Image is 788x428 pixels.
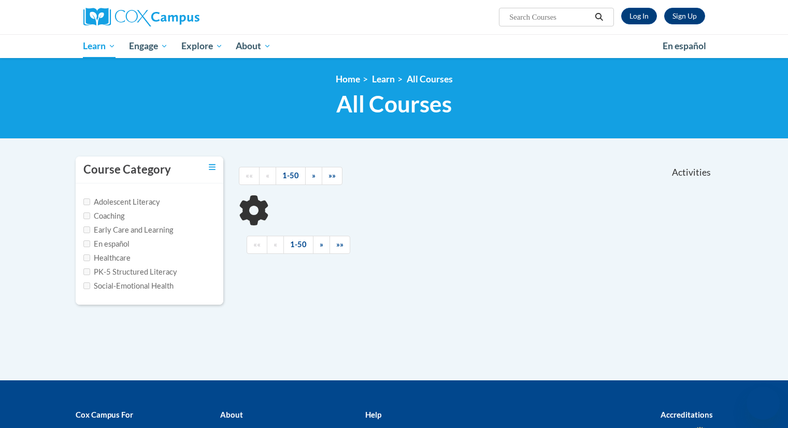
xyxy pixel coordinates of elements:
[259,167,276,185] a: Previous
[122,34,175,58] a: Engage
[336,240,343,249] span: »»
[83,198,90,205] input: Checkbox for Options
[129,40,168,52] span: Engage
[336,90,452,118] span: All Courses
[181,40,223,52] span: Explore
[83,212,90,219] input: Checkbox for Options
[747,387,780,420] iframe: Button to launch messaging window
[672,167,711,178] span: Activities
[246,171,253,180] span: ««
[312,171,316,180] span: »
[83,252,131,264] label: Healthcare
[239,167,260,185] a: Begining
[508,11,591,23] input: Search Courses
[83,282,90,289] input: Checkbox for Options
[83,8,280,26] a: Cox Campus
[663,40,706,51] span: En español
[305,167,322,185] a: Next
[83,254,90,261] input: Checkbox for Options
[253,240,261,249] span: ««
[83,210,124,222] label: Coaching
[407,74,453,84] a: All Courses
[83,196,160,208] label: Adolescent Literacy
[267,236,284,254] a: Previous
[229,34,278,58] a: About
[328,171,336,180] span: »»
[365,410,381,419] b: Help
[664,8,705,24] a: Register
[175,34,230,58] a: Explore
[83,8,199,26] img: Cox Campus
[83,238,130,250] label: En español
[322,167,342,185] a: End
[83,226,90,233] input: Checkbox for Options
[236,40,271,52] span: About
[247,236,267,254] a: Begining
[83,268,90,275] input: Checkbox for Options
[283,236,313,254] a: 1-50
[656,35,713,57] a: En español
[83,266,177,278] label: PK-5 Structured Literacy
[313,236,330,254] a: Next
[329,236,350,254] a: End
[209,162,216,173] a: Toggle collapse
[83,40,116,52] span: Learn
[372,74,395,84] a: Learn
[591,11,607,23] button: Search
[77,34,123,58] a: Learn
[621,8,657,24] a: Log In
[320,240,323,249] span: »
[76,410,133,419] b: Cox Campus For
[661,410,713,419] b: Accreditations
[68,34,721,58] div: Main menu
[276,167,306,185] a: 1-50
[220,410,243,419] b: About
[336,74,360,84] a: Home
[274,240,277,249] span: «
[83,162,171,178] h3: Course Category
[266,171,269,180] span: «
[83,240,90,247] input: Checkbox for Options
[83,224,173,236] label: Early Care and Learning
[83,280,174,292] label: Social-Emotional Health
